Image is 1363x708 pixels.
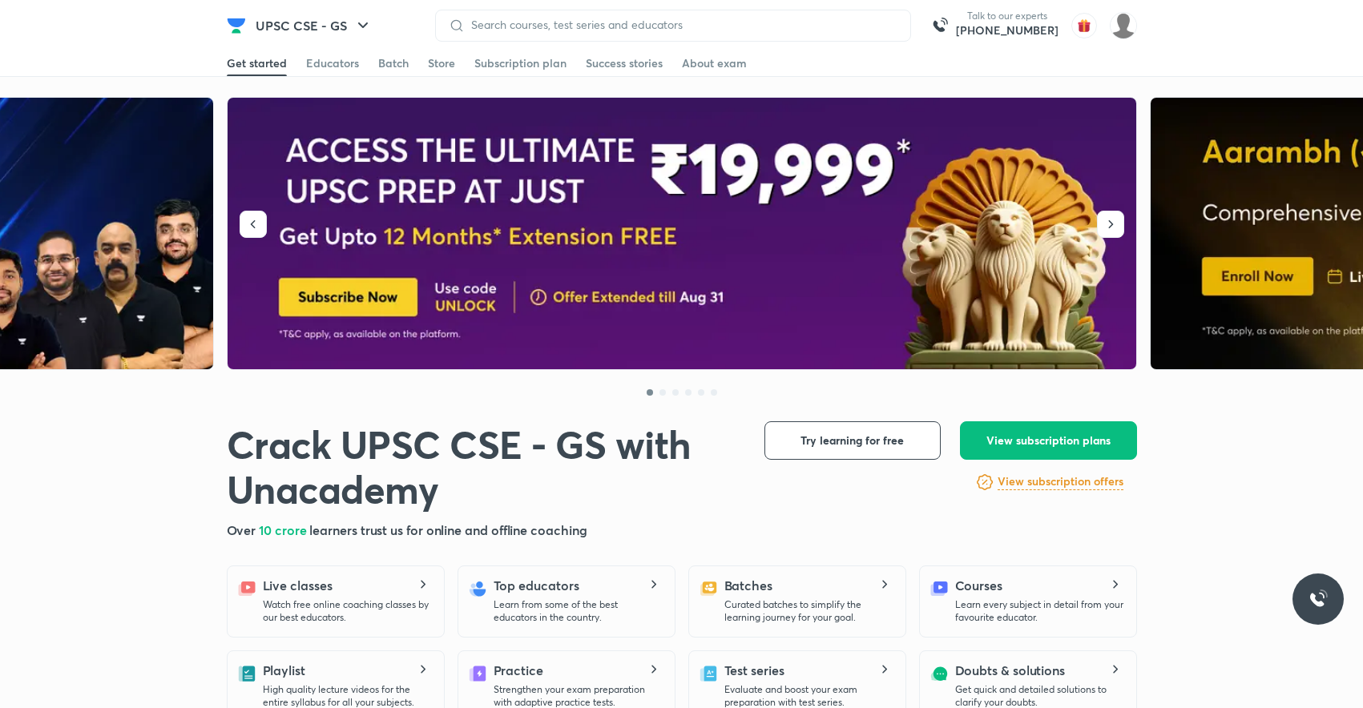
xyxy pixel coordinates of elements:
[800,432,904,449] span: Try learning for free
[682,55,747,71] div: About exam
[586,55,663,71] div: Success stories
[682,50,747,76] a: About exam
[378,50,409,76] a: Batch
[1309,589,1328,609] img: ttu
[494,576,579,595] h5: Top educators
[955,598,1123,624] p: Learn every subject in detail from your favourite educator.
[263,576,333,595] h5: Live classes
[227,16,246,35] img: Company Logo
[724,576,772,595] h5: Batches
[955,576,1002,595] h5: Courses
[246,10,382,42] button: UPSC CSE - GS
[998,473,1123,492] a: View subscription offers
[227,55,287,71] div: Get started
[263,661,305,680] h5: Playlist
[956,22,1059,38] a: [PHONE_NUMBER]
[428,55,455,71] div: Store
[309,521,587,538] span: learners trust us for online and offline coaching
[263,598,431,624] p: Watch free online coaching classes by our best educators.
[227,50,287,76] a: Get started
[227,521,260,538] span: Over
[378,55,409,71] div: Batch
[306,50,359,76] a: Educators
[586,50,663,76] a: Success stories
[986,432,1111,449] span: View subscription plans
[306,55,359,71] div: Educators
[1071,13,1097,38] img: avatar
[227,421,739,511] h1: Crack UPSC CSE - GS with Unacademy
[955,661,1066,680] h5: Doubts & solutions
[924,10,956,42] img: call-us
[494,661,543,680] h5: Practice
[998,473,1123,490] h6: View subscription offers
[465,18,897,31] input: Search courses, test series and educators
[724,661,784,680] h5: Test series
[956,10,1059,22] p: Talk to our experts
[259,521,309,538] span: 10 crore
[960,421,1137,460] button: View subscription plans
[474,50,567,76] a: Subscription plan
[1110,12,1137,39] img: Sapna Yadav
[724,598,893,624] p: Curated batches to simplify the learning journey for your goal.
[494,598,662,624] p: Learn from some of the best educators in the country.
[428,50,455,76] a: Store
[764,421,941,460] button: Try learning for free
[474,55,567,71] div: Subscription plan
